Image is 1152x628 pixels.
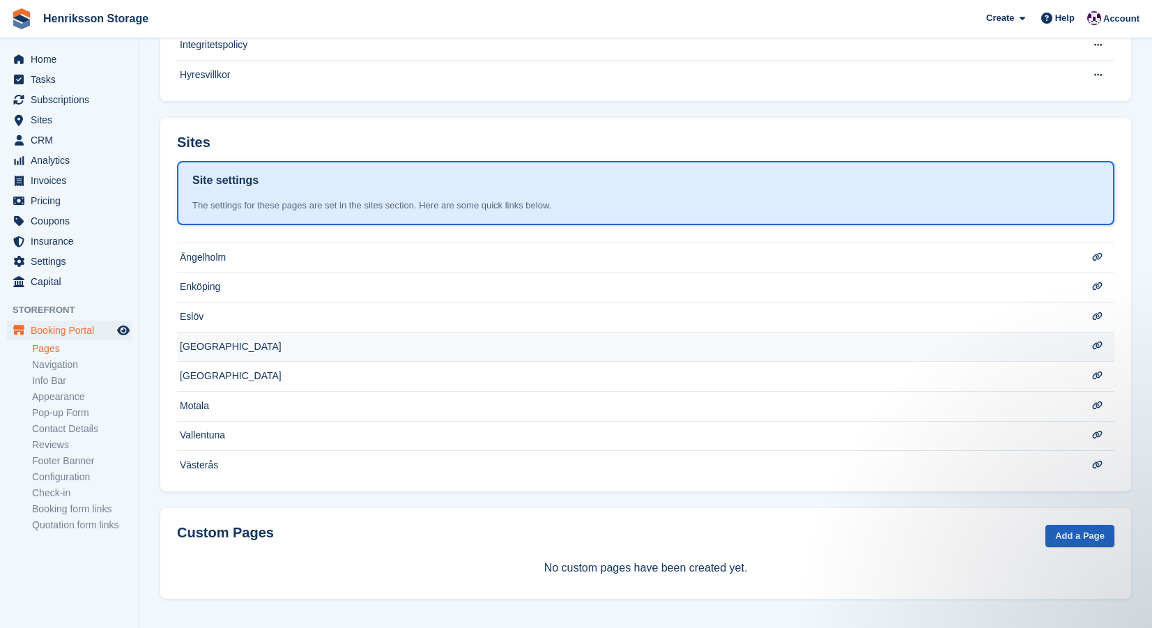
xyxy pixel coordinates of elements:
[1087,11,1101,25] img: Joel Isaksson
[31,191,114,210] span: Pricing
[31,321,114,340] span: Booking Portal
[31,272,114,291] span: Capital
[32,487,132,500] a: Check-in
[31,231,114,251] span: Insurance
[177,560,1114,576] p: No custom pages have been created yet.
[31,130,114,150] span: CRM
[7,49,132,69] a: menu
[32,503,132,516] a: Booking form links
[7,171,132,190] a: menu
[177,332,1068,362] td: [GEOGRAPHIC_DATA]
[31,110,114,130] span: Sites
[177,362,1068,392] td: [GEOGRAPHIC_DATA]
[986,11,1014,25] span: Create
[7,211,132,231] a: menu
[115,322,132,339] a: Preview store
[1055,11,1075,25] span: Help
[177,243,1068,273] td: Ängelholm
[11,8,32,29] img: stora-icon-8386f47178a22dfd0bd8f6a31ec36ba5ce8667c1dd55bd0f319d3a0aa187defe.svg
[7,252,132,271] a: menu
[177,525,274,541] h2: Custom Pages
[7,272,132,291] a: menu
[32,374,132,388] a: Info Bar
[7,321,132,340] a: menu
[177,302,1068,332] td: Eslöv
[32,358,132,372] a: Navigation
[7,70,132,89] a: menu
[7,231,132,251] a: menu
[32,519,132,532] a: Quotation form links
[1045,525,1114,548] a: Add a Page
[177,135,210,151] h2: Sites
[7,130,132,150] a: menu
[177,273,1068,302] td: Enköping
[31,211,114,231] span: Coupons
[7,191,132,210] a: menu
[177,31,1068,61] td: Integritetspolicy
[31,49,114,69] span: Home
[31,70,114,89] span: Tasks
[32,438,132,452] a: Reviews
[1103,12,1139,26] span: Account
[192,172,259,189] h1: Site settings
[7,110,132,130] a: menu
[177,391,1068,421] td: Motala
[192,199,1099,213] div: The settings for these pages are set in the sites section. Here are some quick links below.
[31,171,114,190] span: Invoices
[13,303,139,317] span: Storefront
[177,61,1068,90] td: Hyresvillkor
[32,422,132,436] a: Contact Details
[38,7,154,30] a: Henriksson Storage
[32,454,132,468] a: Footer Banner
[32,342,132,355] a: Pages
[177,451,1068,480] td: Västerås
[32,406,132,420] a: Pop-up Form
[32,390,132,404] a: Appearance
[31,252,114,271] span: Settings
[7,151,132,170] a: menu
[177,421,1068,451] td: Vallentuna
[31,151,114,170] span: Analytics
[32,470,132,484] a: Configuration
[7,90,132,109] a: menu
[31,90,114,109] span: Subscriptions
